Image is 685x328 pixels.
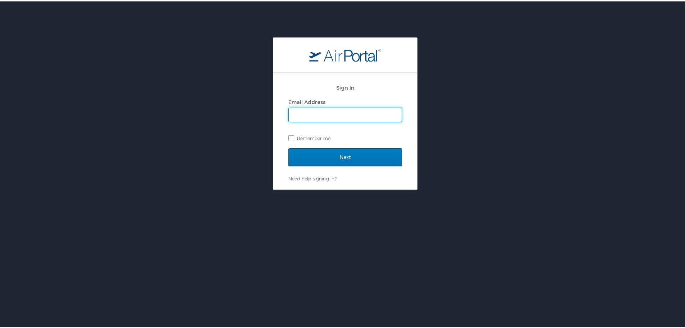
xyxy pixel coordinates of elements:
img: logo [309,47,381,60]
label: Remember me [288,131,402,142]
label: Email Address [288,98,325,104]
a: Need help signing in? [288,174,337,180]
h2: Sign In [288,82,402,90]
input: Next [288,147,402,165]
